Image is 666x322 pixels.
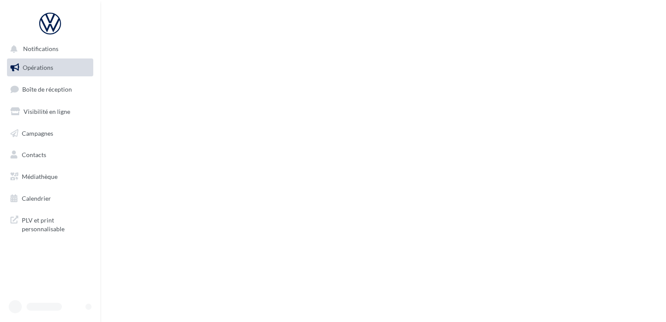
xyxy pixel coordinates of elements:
[22,86,72,93] span: Boîte de réception
[23,64,53,71] span: Opérations
[5,80,95,99] a: Boîte de réception
[22,214,90,233] span: PLV et print personnalisable
[24,108,70,115] span: Visibilité en ligne
[22,151,46,158] span: Contacts
[5,189,95,208] a: Calendrier
[5,124,95,143] a: Campagnes
[5,103,95,121] a: Visibilité en ligne
[22,129,53,137] span: Campagnes
[5,146,95,164] a: Contacts
[5,168,95,186] a: Médiathèque
[22,173,58,180] span: Médiathèque
[22,195,51,202] span: Calendrier
[23,45,58,53] span: Notifications
[5,58,95,77] a: Opérations
[5,211,95,236] a: PLV et print personnalisable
